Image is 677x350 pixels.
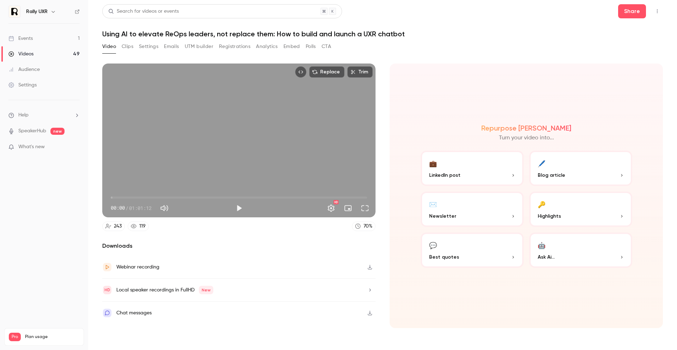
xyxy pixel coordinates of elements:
[529,192,632,227] button: 🔑Highlights
[421,151,524,186] button: 💼LinkedIn post
[538,199,545,210] div: 🔑
[18,111,29,119] span: Help
[306,41,316,52] button: Polls
[347,66,373,78] button: Trim
[114,223,122,230] div: 243
[18,127,46,135] a: SpeakerHub
[529,233,632,268] button: 🤖Ask Ai...
[157,201,171,215] button: Mute
[164,41,179,52] button: Emails
[18,143,45,151] span: What's new
[618,4,646,18] button: Share
[111,204,125,212] span: 00:00
[538,171,565,179] span: Blog article
[334,200,338,204] div: HD
[538,253,555,261] span: Ask Ai...
[108,8,179,15] div: Search for videos or events
[129,204,152,212] span: 01:01:12
[538,158,545,169] div: 🖊️
[102,41,116,52] button: Video
[8,82,37,89] div: Settings
[9,333,21,341] span: Pro
[295,66,306,78] button: Embed video
[352,222,376,231] a: 70%
[116,309,152,317] div: Chat messages
[429,240,437,251] div: 💬
[322,41,331,52] button: CTA
[8,35,33,42] div: Events
[25,334,79,340] span: Plan usage
[199,286,213,294] span: New
[9,6,20,17] img: Rally UXR
[283,41,300,52] button: Embed
[421,233,524,268] button: 💬Best quotes
[111,204,152,212] div: 00:00
[358,201,372,215] button: Full screen
[256,41,278,52] button: Analytics
[652,6,663,17] button: Top Bar Actions
[102,30,663,38] h1: Using AI to elevate ReOps leaders, not replace them: How to build and launch a UXR chatbot
[429,253,459,261] span: Best quotes
[309,66,344,78] button: Replace
[8,50,33,58] div: Videos
[122,41,133,52] button: Clips
[429,158,437,169] div: 💼
[324,201,338,215] button: Settings
[8,111,80,119] li: help-dropdown-opener
[71,144,80,150] iframe: Noticeable Trigger
[499,134,554,142] p: Turn your video into...
[341,201,355,215] button: Turn on miniplayer
[529,151,632,186] button: 🖊️Blog article
[128,222,149,231] a: 119
[538,240,545,251] div: 🤖
[116,286,213,294] div: Local speaker recordings in FullHD
[102,222,125,231] a: 243
[116,263,159,271] div: Webinar recording
[219,41,250,52] button: Registrations
[421,192,524,227] button: ✉️Newsletter
[102,242,376,250] h2: Downloads
[126,204,128,212] span: /
[139,223,146,230] div: 119
[429,212,456,220] span: Newsletter
[185,41,213,52] button: UTM builder
[8,66,40,73] div: Audience
[50,128,65,135] span: new
[232,201,246,215] button: Play
[139,41,158,52] button: Settings
[364,223,372,230] div: 70 %
[26,8,48,15] h6: Rally UXR
[429,199,437,210] div: ✉️
[429,171,461,179] span: LinkedIn post
[538,212,561,220] span: Highlights
[481,124,571,132] h2: Repurpose [PERSON_NAME]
